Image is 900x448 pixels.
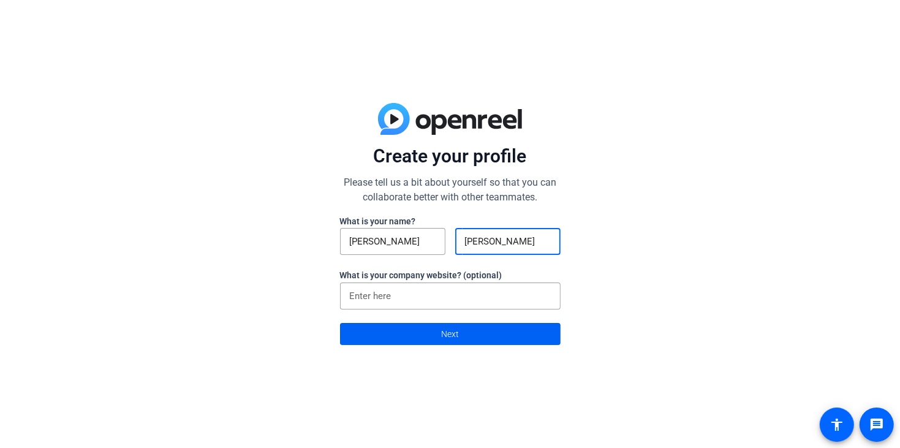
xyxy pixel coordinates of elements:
span: Next [441,322,459,346]
label: What is your company website? (optional) [340,270,502,280]
input: First Name [350,234,436,249]
p: Please tell us a bit about yourself so that you can collaborate better with other teammates. [340,175,561,205]
p: Create your profile [340,145,561,168]
input: Last Name [465,234,551,249]
label: What is your name? [340,216,416,226]
input: Enter here [350,289,551,303]
mat-icon: accessibility [830,417,844,432]
img: blue-gradient.svg [378,103,522,135]
button: Next [340,323,561,345]
mat-icon: message [869,417,884,432]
